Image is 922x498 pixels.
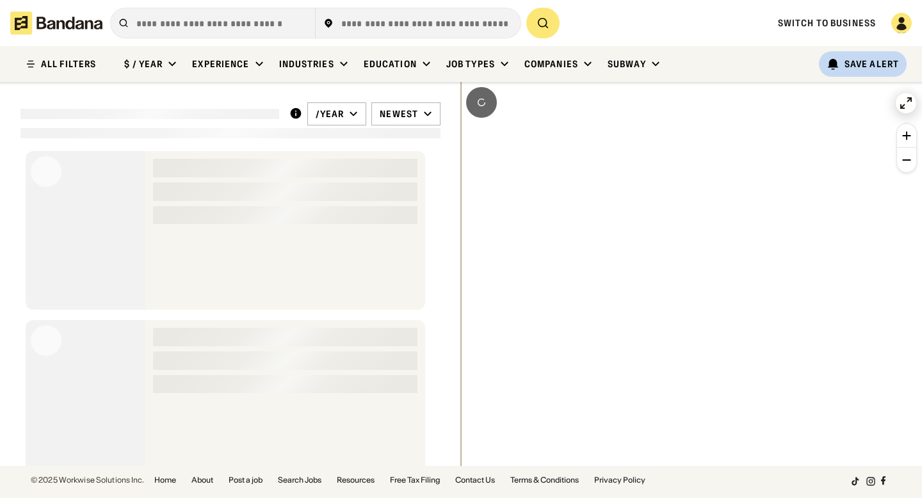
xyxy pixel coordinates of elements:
[446,58,495,70] div: Job Types
[41,60,96,68] div: ALL FILTERS
[510,476,579,484] a: Terms & Conditions
[229,476,263,484] a: Post a job
[594,476,645,484] a: Privacy Policy
[316,108,344,120] div: /year
[390,476,440,484] a: Free Tax Filing
[608,58,646,70] div: Subway
[278,476,321,484] a: Search Jobs
[845,58,899,70] div: Save Alert
[778,17,876,29] a: Switch to Business
[455,476,495,484] a: Contact Us
[279,58,334,70] div: Industries
[20,146,441,466] div: grid
[192,58,249,70] div: Experience
[380,108,418,120] div: Newest
[337,476,375,484] a: Resources
[191,476,213,484] a: About
[124,58,163,70] div: $ / year
[524,58,578,70] div: Companies
[31,476,144,484] div: © 2025 Workwise Solutions Inc.
[154,476,176,484] a: Home
[10,12,102,35] img: Bandana logotype
[364,58,417,70] div: Education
